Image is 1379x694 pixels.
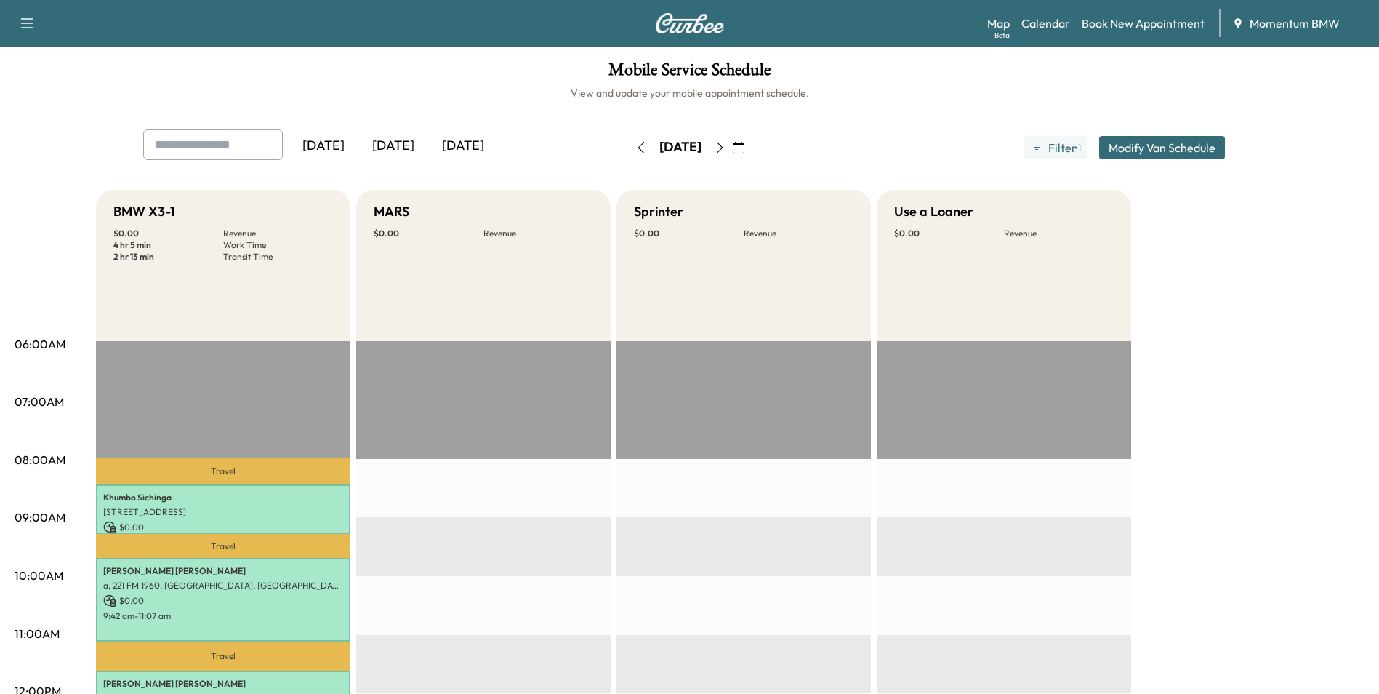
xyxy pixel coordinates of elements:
[634,202,683,222] h5: Sprinter
[358,129,428,163] div: [DATE]
[655,13,725,33] img: Curbee Logo
[15,451,65,468] p: 08:00AM
[103,506,343,518] p: [STREET_ADDRESS]
[1021,15,1070,32] a: Calendar
[1004,228,1114,239] p: Revenue
[1074,144,1077,151] span: ●
[113,228,223,239] p: $ 0.00
[987,15,1010,32] a: MapBeta
[103,594,343,607] p: $ 0.00
[15,393,64,410] p: 07:00AM
[103,610,343,622] p: 9:42 am - 11:07 am
[113,202,175,222] h5: BMW X3-1
[15,508,65,526] p: 09:00AM
[113,239,223,251] p: 4 hr 5 min
[15,567,63,584] p: 10:00AM
[15,61,1364,86] h1: Mobile Service Schedule
[374,228,483,239] p: $ 0.00
[223,239,333,251] p: Work Time
[103,580,343,591] p: a, 221 FM 1960, [GEOGRAPHIC_DATA], [GEOGRAPHIC_DATA]
[428,129,498,163] div: [DATE]
[15,86,1364,100] h6: View and update your mobile appointment schedule.
[1250,15,1340,32] span: Momentum BMW
[1048,139,1074,156] span: Filter
[103,678,343,690] p: [PERSON_NAME] [PERSON_NAME]
[103,521,343,534] p: $ 0.00
[15,335,65,353] p: 06:00AM
[1024,136,1087,159] button: Filter●1
[894,228,1004,239] p: $ 0.00
[103,565,343,577] p: [PERSON_NAME] [PERSON_NAME]
[15,625,60,642] p: 11:00AM
[994,30,1010,41] div: Beta
[1078,142,1081,153] span: 1
[223,228,333,239] p: Revenue
[96,458,350,484] p: Travel
[744,228,853,239] p: Revenue
[113,251,223,263] p: 2 hr 13 min
[1099,136,1225,159] button: Modify Van Schedule
[96,642,350,671] p: Travel
[96,534,350,559] p: Travel
[659,138,701,156] div: [DATE]
[1082,15,1205,32] a: Book New Appointment
[103,492,343,503] p: Khumbo Sichinga
[374,202,409,222] h5: MARS
[894,202,973,222] h5: Use a Loaner
[223,251,333,263] p: Transit Time
[483,228,593,239] p: Revenue
[634,228,744,239] p: $ 0.00
[289,129,358,163] div: [DATE]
